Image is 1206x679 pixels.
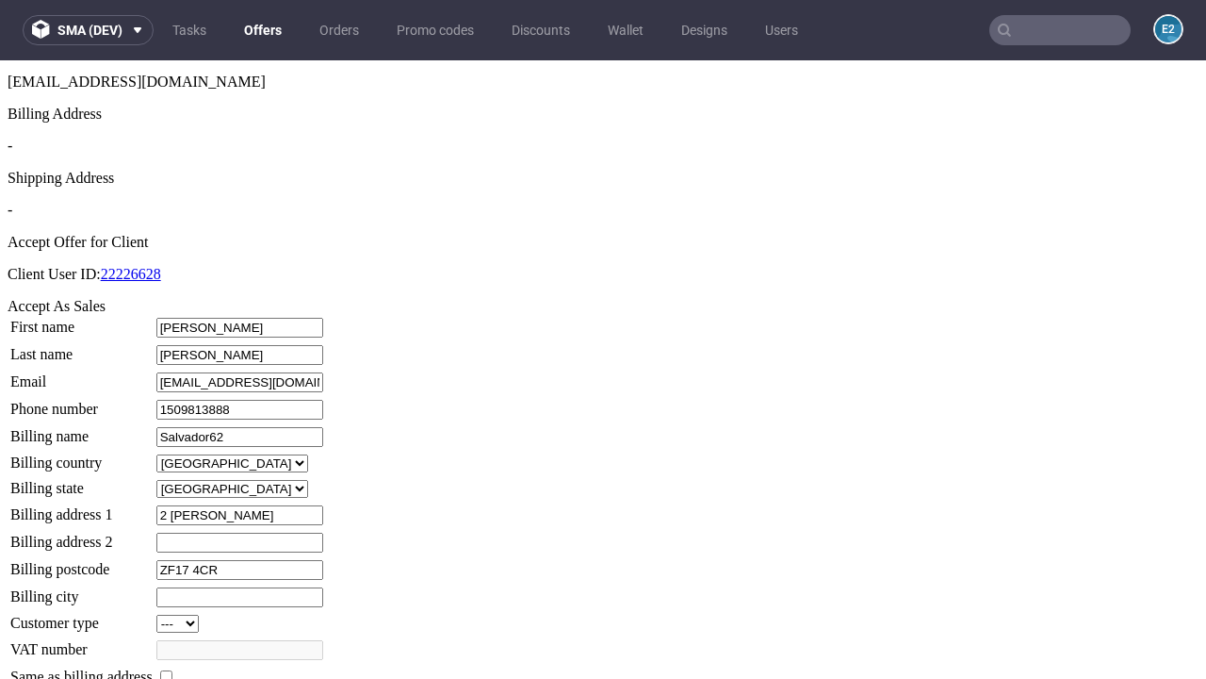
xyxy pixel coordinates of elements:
span: sma (dev) [57,24,122,37]
a: 22226628 [101,206,161,222]
td: First name [9,257,154,278]
td: Customer type [9,554,154,573]
td: Billing city [9,526,154,548]
td: Email [9,311,154,333]
a: Orders [308,15,370,45]
a: Designs [670,15,739,45]
td: Billing address 2 [9,472,154,493]
a: Wallet [596,15,655,45]
td: Billing postcode [9,499,154,521]
a: Tasks [161,15,218,45]
p: Client User ID: [8,206,1198,223]
span: [EMAIL_ADDRESS][DOMAIN_NAME] [8,13,266,29]
td: Billing state [9,419,154,439]
td: Billing name [9,366,154,388]
div: Billing Address [8,45,1198,62]
td: Phone number [9,339,154,360]
span: - [8,77,12,93]
td: Billing country [9,393,154,413]
button: sma (dev) [23,15,154,45]
a: Offers [233,15,293,45]
a: Users [754,15,809,45]
div: Accept Offer for Client [8,174,1198,190]
div: Accept As Sales [8,238,1198,255]
td: Last name [9,284,154,306]
div: Shipping Address [8,109,1198,126]
figcaption: e2 [1155,16,1182,42]
td: VAT number [9,579,154,601]
td: Same as billing address [9,606,154,627]
td: Billing address 1 [9,444,154,466]
a: Promo codes [385,15,485,45]
a: Discounts [500,15,581,45]
span: - [8,141,12,157]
